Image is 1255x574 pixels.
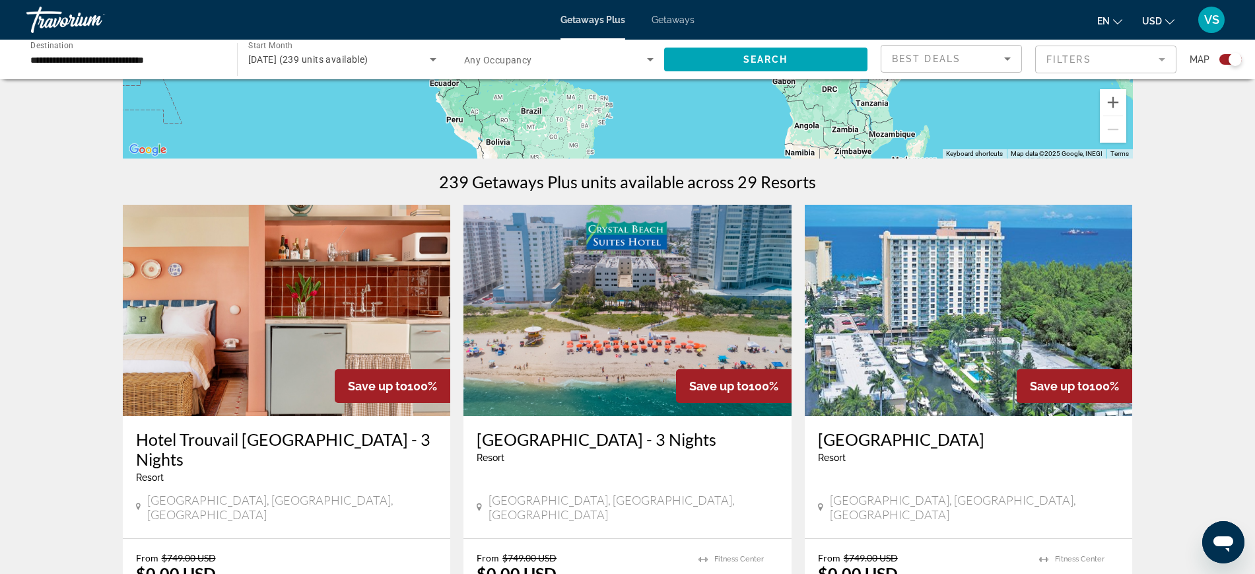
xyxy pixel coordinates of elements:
[689,379,749,393] span: Save up to
[463,205,792,416] img: RQ29E01X.jpg
[1035,45,1176,74] button: Filter
[464,55,532,65] span: Any Occupancy
[162,552,216,563] span: $749.00 USD
[1030,379,1089,393] span: Save up to
[1142,11,1174,30] button: Change currency
[818,552,840,563] span: From
[818,452,846,463] span: Resort
[1110,150,1129,157] a: Terms (opens in new tab)
[560,15,625,25] a: Getaways Plus
[477,452,504,463] span: Resort
[1100,89,1126,116] button: Zoom in
[489,493,778,522] span: [GEOGRAPHIC_DATA], [GEOGRAPHIC_DATA], [GEOGRAPHIC_DATA]
[1194,6,1229,34] button: User Menu
[248,41,292,50] span: Start Month
[664,48,868,71] button: Search
[892,54,961,64] span: Best Deals
[714,555,764,563] span: Fitness Center
[652,15,695,25] a: Getaways
[805,205,1133,416] img: 2121E01L.jpg
[123,205,451,416] img: DT45I01X.jpg
[818,429,1120,449] a: [GEOGRAPHIC_DATA]
[126,141,170,159] a: Open this area in Google Maps (opens a new window)
[1190,50,1209,69] span: Map
[844,552,898,563] span: $749.00 USD
[1142,16,1162,26] span: USD
[830,493,1120,522] span: [GEOGRAPHIC_DATA], [GEOGRAPHIC_DATA], [GEOGRAPHIC_DATA]
[1100,116,1126,143] button: Zoom out
[1097,16,1110,26] span: en
[147,493,437,522] span: [GEOGRAPHIC_DATA], [GEOGRAPHIC_DATA], [GEOGRAPHIC_DATA]
[439,172,816,192] h1: 239 Getaways Plus units available across 29 Resorts
[26,3,158,37] a: Travorium
[1204,13,1219,26] span: VS
[477,429,778,449] a: [GEOGRAPHIC_DATA] - 3 Nights
[335,369,450,403] div: 100%
[136,472,164,483] span: Resort
[248,54,368,65] span: [DATE] (239 units available)
[477,552,499,563] span: From
[743,54,788,65] span: Search
[1202,521,1244,563] iframe: Button to launch messaging window
[1055,555,1104,563] span: Fitness Center
[30,40,73,50] span: Destination
[126,141,170,159] img: Google
[676,369,792,403] div: 100%
[136,429,438,469] a: Hotel Trouvail [GEOGRAPHIC_DATA] - 3 Nights
[136,552,158,563] span: From
[1011,150,1102,157] span: Map data ©2025 Google, INEGI
[1097,11,1122,30] button: Change language
[892,51,1011,67] mat-select: Sort by
[1017,369,1132,403] div: 100%
[348,379,407,393] span: Save up to
[502,552,557,563] span: $749.00 USD
[946,149,1003,159] button: Keyboard shortcuts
